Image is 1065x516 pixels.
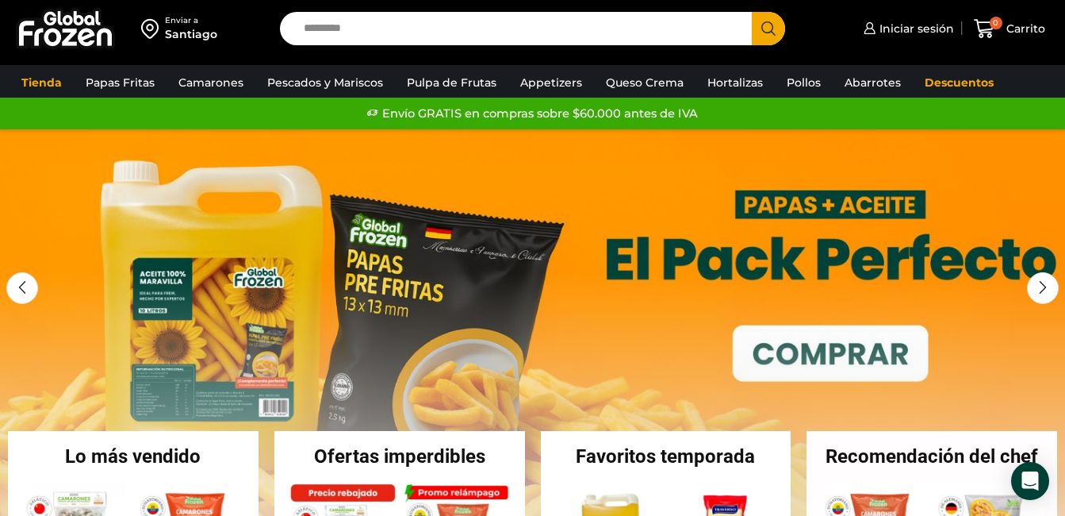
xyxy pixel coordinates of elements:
[399,67,504,98] a: Pulpa de Frutas
[165,15,217,26] div: Enviar a
[541,447,791,466] h2: Favoritos temporada
[990,17,1002,29] span: 0
[917,67,1002,98] a: Descuentos
[6,272,38,304] div: Previous slide
[1011,462,1049,500] div: Open Intercom Messenger
[13,67,70,98] a: Tienda
[875,21,954,37] span: Iniciar sesión
[837,67,909,98] a: Abarrotes
[779,67,829,98] a: Pollos
[752,12,785,45] button: Search button
[274,447,525,466] h2: Ofertas imperdibles
[860,13,954,44] a: Iniciar sesión
[8,447,259,466] h2: Lo más vendido
[1027,272,1059,304] div: Next slide
[170,67,251,98] a: Camarones
[141,15,165,42] img: address-field-icon.svg
[259,67,391,98] a: Pescados y Mariscos
[699,67,771,98] a: Hortalizas
[1002,21,1045,37] span: Carrito
[165,26,217,42] div: Santiago
[970,10,1049,48] a: 0 Carrito
[78,67,163,98] a: Papas Fritas
[512,67,590,98] a: Appetizers
[598,67,691,98] a: Queso Crema
[806,447,1057,466] h2: Recomendación del chef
